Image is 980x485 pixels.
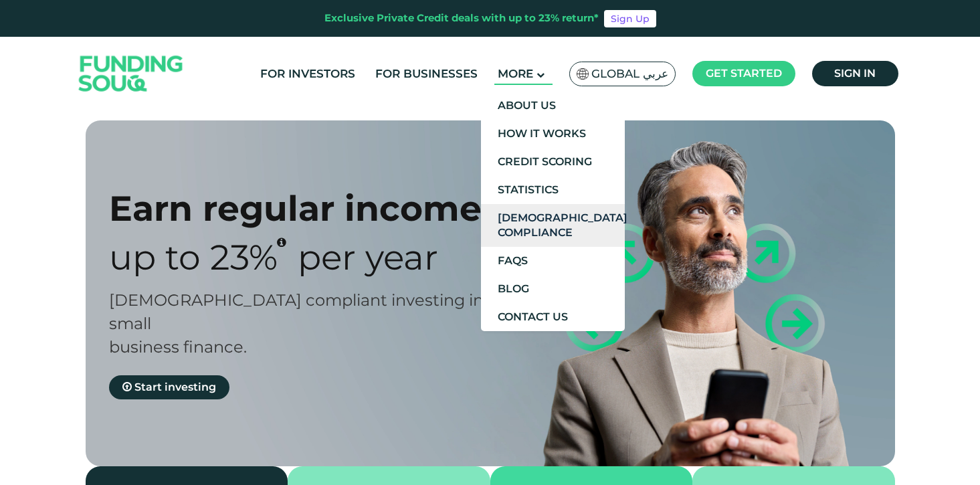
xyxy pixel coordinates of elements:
[277,237,286,248] i: 23% IRR (expected) ~ 15% Net yield (expected)
[604,10,656,27] a: Sign Up
[498,67,533,80] span: More
[481,303,625,331] a: Contact Us
[834,67,876,80] span: Sign in
[577,68,589,80] img: SA Flag
[109,290,484,357] span: [DEMOGRAPHIC_DATA] compliant investing in small business finance.
[481,176,625,204] a: Statistics
[134,381,216,393] span: Start investing
[109,375,229,399] a: Start investing
[481,204,625,247] a: [DEMOGRAPHIC_DATA] Compliance
[66,40,197,108] img: Logo
[481,275,625,303] a: Blog
[109,236,278,278] span: Up to 23%
[481,120,625,148] a: How It Works
[481,92,625,120] a: About Us
[481,148,625,176] a: Credit Scoring
[257,63,359,85] a: For Investors
[706,67,782,80] span: Get started
[109,187,514,229] div: Earn regular income
[372,63,481,85] a: For Businesses
[481,247,625,275] a: FAQs
[591,66,668,82] span: Global عربي
[298,236,438,278] span: Per Year
[324,11,599,26] div: Exclusive Private Credit deals with up to 23% return*
[812,61,898,86] a: Sign in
